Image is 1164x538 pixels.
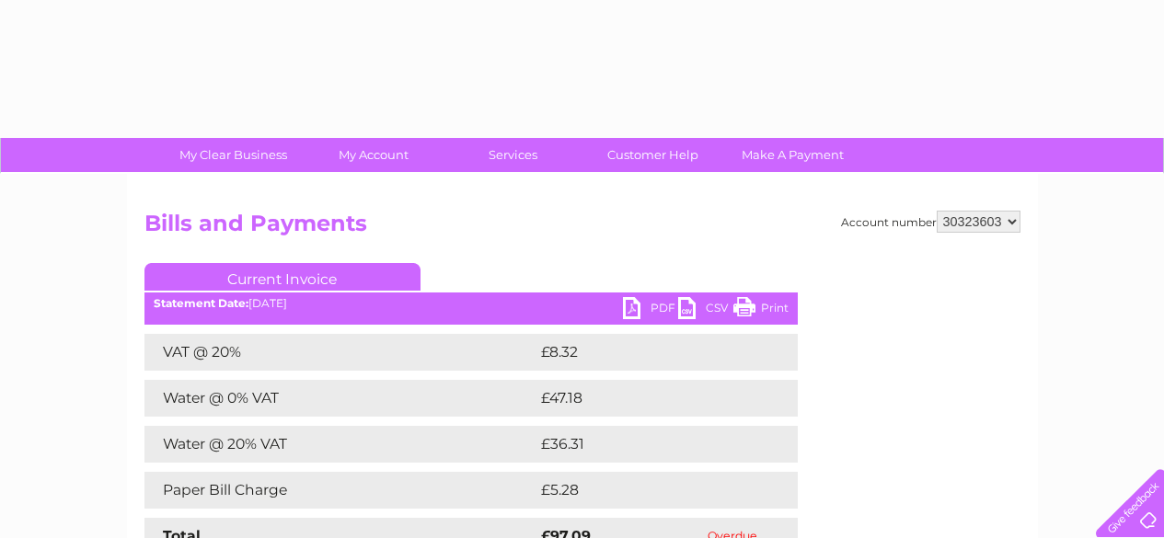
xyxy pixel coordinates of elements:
b: Statement Date: [154,296,248,310]
td: £8.32 [536,334,755,371]
td: Water @ 20% VAT [144,426,536,463]
a: My Clear Business [157,138,309,172]
a: Customer Help [577,138,729,172]
h2: Bills and Payments [144,211,1020,246]
div: Account number [841,211,1020,233]
a: My Account [297,138,449,172]
a: PDF [623,297,678,324]
td: Water @ 0% VAT [144,380,536,417]
td: £47.18 [536,380,757,417]
a: Current Invoice [144,263,421,291]
a: Services [437,138,589,172]
div: [DATE] [144,297,798,310]
td: Paper Bill Charge [144,472,536,509]
a: Print [733,297,789,324]
td: £36.31 [536,426,759,463]
td: VAT @ 20% [144,334,536,371]
td: £5.28 [536,472,755,509]
a: Make A Payment [717,138,869,172]
a: CSV [678,297,733,324]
